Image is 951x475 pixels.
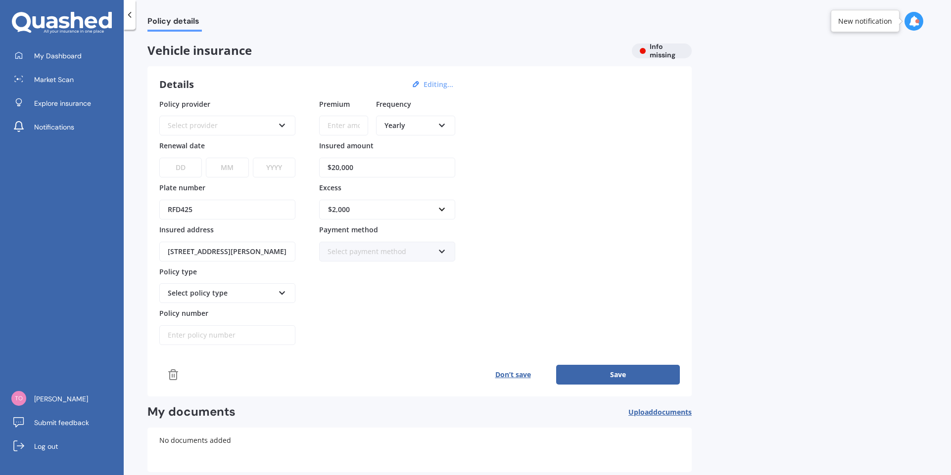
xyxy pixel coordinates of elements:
[34,75,74,85] span: Market Scan
[328,204,434,215] div: $2,000
[34,122,74,132] span: Notifications
[319,116,368,135] input: Enter amount
[168,120,274,131] div: Select provider
[628,408,692,416] span: Upload
[376,99,411,108] span: Frequency
[838,16,892,26] div: New notification
[319,183,341,192] span: Excess
[159,225,214,234] span: Insured address
[653,407,692,417] span: documents
[159,242,295,261] input: Enter address
[147,16,202,30] span: Policy details
[7,436,124,456] a: Log out
[159,266,197,276] span: Policy type
[319,225,378,234] span: Payment method
[34,441,58,451] span: Log out
[159,200,295,219] input: Enter plate number
[319,99,350,108] span: Premium
[34,98,91,108] span: Explore insurance
[159,183,205,192] span: Plate number
[147,43,624,58] span: Vehicle insurance
[7,389,124,409] a: [PERSON_NAME]
[328,246,434,257] div: Select payment method
[628,404,692,420] button: Uploaddocuments
[34,418,89,428] span: Submit feedback
[159,325,295,345] input: Enter policy number
[7,413,124,432] a: Submit feedback
[34,394,88,404] span: [PERSON_NAME]
[147,428,692,472] div: No documents added
[7,70,124,89] a: Market Scan
[556,365,680,385] button: Save
[470,365,556,385] button: Don’t save
[159,99,210,108] span: Policy provider
[11,391,26,406] img: 17ce0f4dd245678d4f5a912e176ed60e
[159,78,194,91] h3: Details
[319,158,455,177] input: Enter amount
[7,117,124,137] a: Notifications
[319,141,374,150] span: Insured amount
[159,308,208,318] span: Policy number
[159,141,205,150] span: Renewal date
[421,80,456,89] button: Editing...
[34,51,82,61] span: My Dashboard
[384,120,434,131] div: Yearly
[7,46,124,66] a: My Dashboard
[147,404,236,420] h2: My documents
[168,288,274,299] div: Select policy type
[7,93,124,113] a: Explore insurance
